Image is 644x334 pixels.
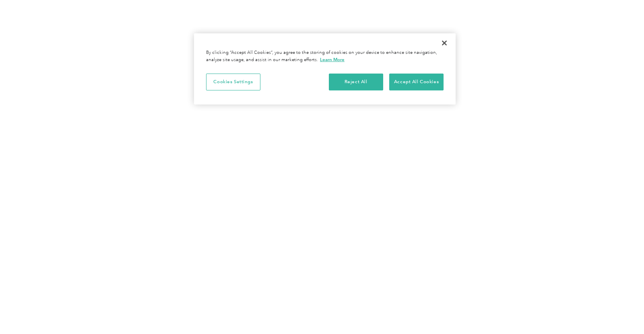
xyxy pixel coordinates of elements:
div: Privacy [194,33,456,105]
div: By clicking “Accept All Cookies”, you agree to the storing of cookies on your device to enhance s... [206,49,444,64]
span: Phone number [182,33,223,41]
button: Cookies Settings [206,74,260,90]
a: More information about your privacy, opens in a new tab [320,57,345,62]
div: Cookie banner [194,33,456,105]
button: Close [436,34,453,52]
button: Accept All Cookies [389,74,444,90]
button: Reject All [329,74,383,90]
input: Submit [85,40,125,56]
